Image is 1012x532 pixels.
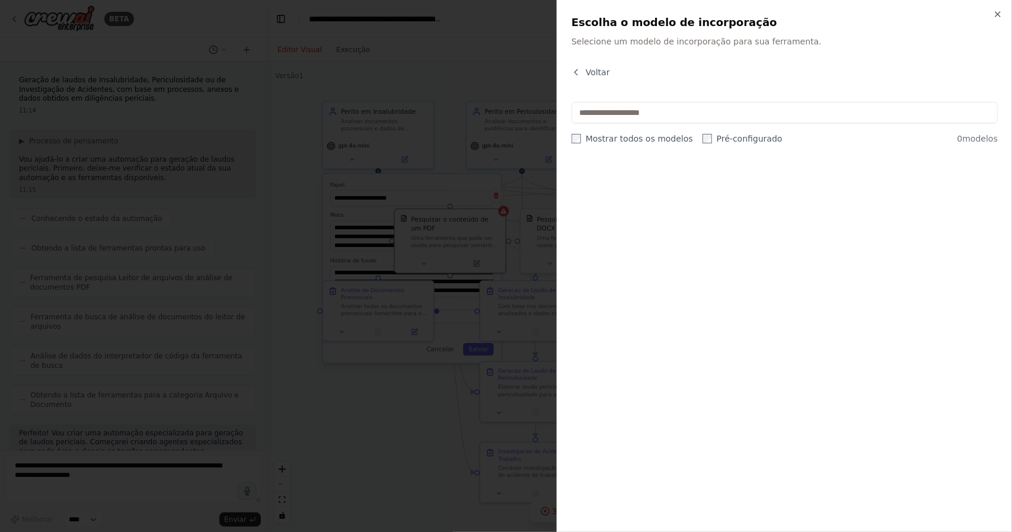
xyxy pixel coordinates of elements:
font: Voltar [586,68,610,77]
input: Mostrar todos os modelos [572,134,581,143]
font: Mostrar todos os modelos [586,134,693,143]
font: modelos [963,134,998,143]
font: Escolha o modelo de incorporação [572,16,777,28]
font: Pré-configurado [717,134,783,143]
button: Voltar [572,66,610,78]
font: Selecione um modelo de incorporação para sua ferramenta. [572,37,822,46]
input: Pré-configurado [703,134,712,143]
font: 0 [957,134,963,143]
